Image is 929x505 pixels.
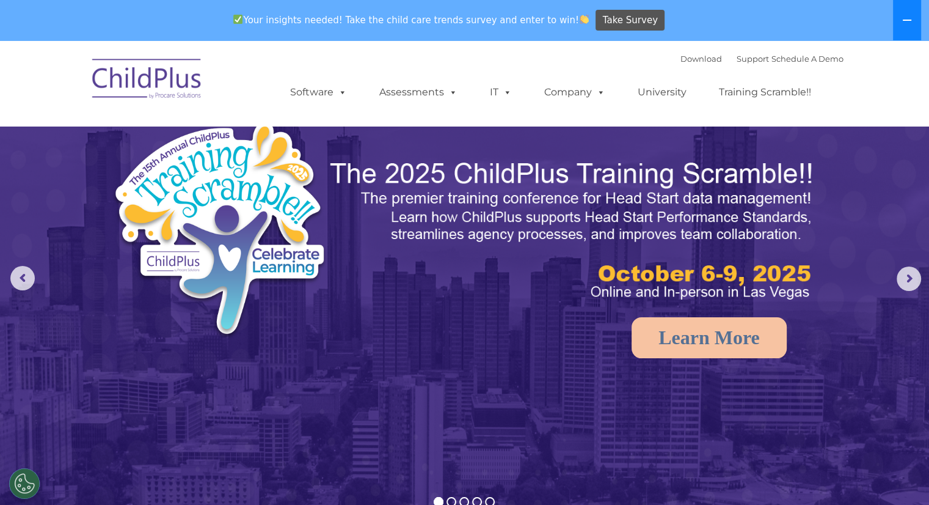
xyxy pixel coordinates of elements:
[680,54,722,64] a: Download
[737,54,769,64] a: Support
[625,80,699,105] a: University
[233,15,242,24] img: ✅
[278,80,359,105] a: Software
[228,8,594,32] span: Your insights needed! Take the child care trends survey and enter to win!
[170,131,222,140] span: Phone number
[603,10,658,31] span: Take Survey
[771,54,843,64] a: Schedule A Demo
[367,80,470,105] a: Assessments
[707,80,823,105] a: Training Scramble!!
[86,50,208,111] img: ChildPlus by Procare Solutions
[532,80,618,105] a: Company
[680,54,843,64] font: |
[9,468,40,499] button: Cookies Settings
[632,317,787,358] a: Learn More
[170,81,207,90] span: Last name
[478,80,524,105] a: IT
[596,10,665,31] a: Take Survey
[580,15,589,24] img: 👏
